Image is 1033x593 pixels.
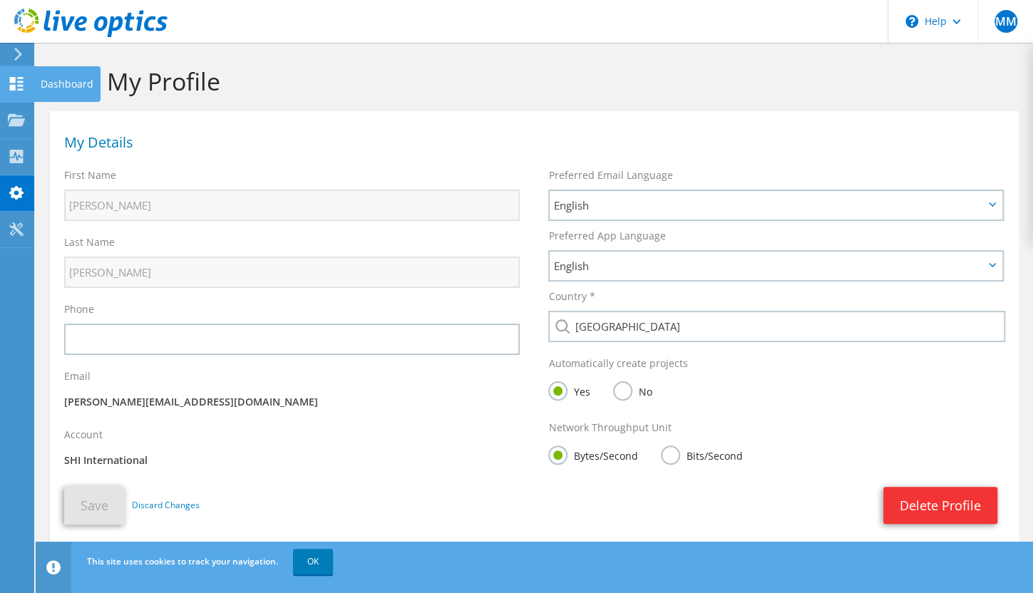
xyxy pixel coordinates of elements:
[613,381,652,399] label: No
[553,197,983,214] span: English
[995,10,1017,33] span: MM
[64,235,115,249] label: Last Name
[64,135,997,150] h1: My Details
[548,381,590,399] label: Yes
[548,168,672,182] label: Preferred Email Language
[64,394,520,410] p: [PERSON_NAME][EMAIL_ADDRESS][DOMAIN_NAME]
[64,302,94,316] label: Phone
[64,168,116,182] label: First Name
[661,445,742,463] label: Bits/Second
[883,487,997,524] a: Delete Profile
[548,421,671,435] label: Network Throughput Unit
[548,445,637,463] label: Bytes/Second
[905,15,918,28] svg: \n
[64,453,520,468] p: SHI International
[64,486,125,525] button: Save
[132,497,200,513] a: Discard Changes
[293,549,333,574] a: OK
[64,369,91,383] label: Email
[548,289,595,304] label: Country *
[548,229,665,243] label: Preferred App Language
[553,257,983,274] span: English
[64,428,103,442] label: Account
[87,555,278,567] span: This site uses cookies to track your navigation.
[548,356,687,371] label: Automatically create projects
[34,66,101,102] div: Dashboard
[57,66,1004,96] h1: Edit My Profile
